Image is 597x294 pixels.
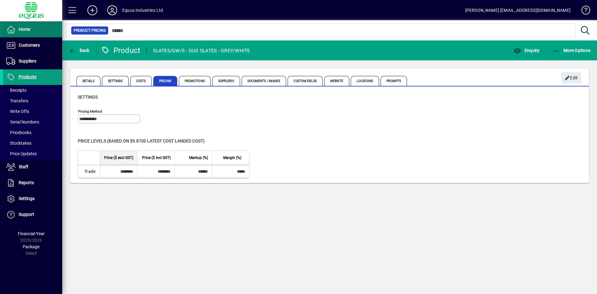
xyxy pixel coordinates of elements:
[19,74,36,79] span: Products
[142,154,171,161] span: Price ($ incl GST)
[3,85,62,96] a: Receipts
[179,76,211,86] span: Promotions
[551,45,592,56] button: More Options
[18,231,45,236] span: Financial Year
[153,46,250,56] div: SLATES/GW/5 - DUO SLATES - GREY/WHITE
[69,48,90,53] span: Back
[19,164,28,169] span: Staff
[324,76,349,86] span: Website
[565,73,578,83] span: Edit
[3,148,62,159] a: Price Updates
[102,5,122,16] button: Profile
[6,98,28,103] span: Transfers
[23,244,39,249] span: Package
[62,45,96,56] app-page-header-button: Back
[351,76,379,86] span: Locations
[465,5,571,15] div: [PERSON_NAME] [EMAIL_ADDRESS][DOMAIN_NAME]
[3,22,62,37] a: Home
[78,138,205,143] span: Price levels (based on $9.8700 Latest cost landed cost)
[78,165,100,178] td: Trade
[223,154,241,161] span: Margin (%)
[561,72,581,83] button: Edit
[67,45,91,56] button: Back
[3,117,62,127] a: Serial Numbers
[3,54,62,69] a: Suppliers
[381,76,407,86] span: Prompts
[3,207,62,222] a: Support
[3,138,62,148] a: Stocktakes
[3,106,62,117] a: Write Offs
[212,76,240,86] span: Suppliers
[102,76,129,86] span: Settings
[577,1,589,21] a: Knowledge Base
[514,48,539,53] span: Enquiry
[6,151,37,156] span: Price Updates
[3,38,62,53] a: Customers
[553,48,591,53] span: More Options
[3,191,62,207] a: Settings
[19,212,34,217] span: Support
[130,76,152,86] span: Costs
[288,76,322,86] span: Custom Fields
[189,154,208,161] span: Markup (%)
[19,180,34,185] span: Reports
[19,43,40,48] span: Customers
[153,76,177,86] span: Pricing
[6,88,26,93] span: Receipts
[101,45,141,55] div: Product
[3,127,62,138] a: Pricebooks
[74,27,106,34] span: Product Pricing
[82,5,102,16] button: Add
[3,96,62,106] a: Transfers
[78,95,98,100] span: Settings
[242,76,286,86] span: Documents / Images
[512,45,541,56] button: Enquiry
[6,119,39,124] span: Serial Numbers
[3,175,62,191] a: Reports
[19,27,30,32] span: Home
[122,5,163,15] div: Equus Industries Ltd
[6,130,31,135] span: Pricebooks
[6,141,31,146] span: Stocktakes
[78,109,102,114] mat-label: Pricing method
[76,76,100,86] span: Details
[19,196,35,201] span: Settings
[6,109,29,114] span: Write Offs
[19,58,36,63] span: Suppliers
[3,159,62,175] a: Staff
[104,154,133,161] span: Price ($ excl GST)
